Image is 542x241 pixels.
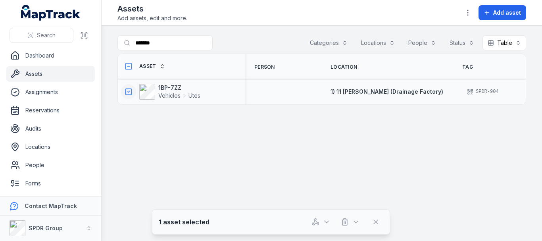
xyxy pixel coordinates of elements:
[6,66,95,82] a: Assets
[331,88,443,95] span: 1) 11 [PERSON_NAME] (Drainage Factory)
[403,35,441,50] button: People
[331,88,443,96] a: 1) 11 [PERSON_NAME] (Drainage Factory)
[493,9,521,17] span: Add asset
[462,86,504,97] div: SPDR-904
[356,35,400,50] button: Locations
[139,63,156,69] span: Asset
[117,14,187,22] span: Add assets, edit and more.
[254,64,275,70] span: Person
[6,121,95,137] a: Audits
[139,84,200,100] a: 1BP-7ZZVehiclesUtes
[479,5,526,20] button: Add asset
[117,3,187,14] h2: Assets
[158,84,200,92] strong: 1BP-7ZZ
[158,92,181,100] span: Vehicles
[21,5,81,21] a: MapTrack
[139,63,165,69] a: Asset
[6,102,95,118] a: Reservations
[188,92,200,100] span: Utes
[6,194,95,210] a: Reports
[25,202,77,209] strong: Contact MapTrack
[6,175,95,191] a: Forms
[462,64,473,70] span: Tag
[6,139,95,155] a: Locations
[6,48,95,64] a: Dashboard
[10,28,73,43] button: Search
[37,31,56,39] span: Search
[6,157,95,173] a: People
[305,35,353,50] button: Categories
[6,84,95,100] a: Assignments
[444,35,479,50] button: Status
[482,35,526,50] button: Table
[29,225,63,231] strong: SPDR Group
[331,64,357,70] span: Location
